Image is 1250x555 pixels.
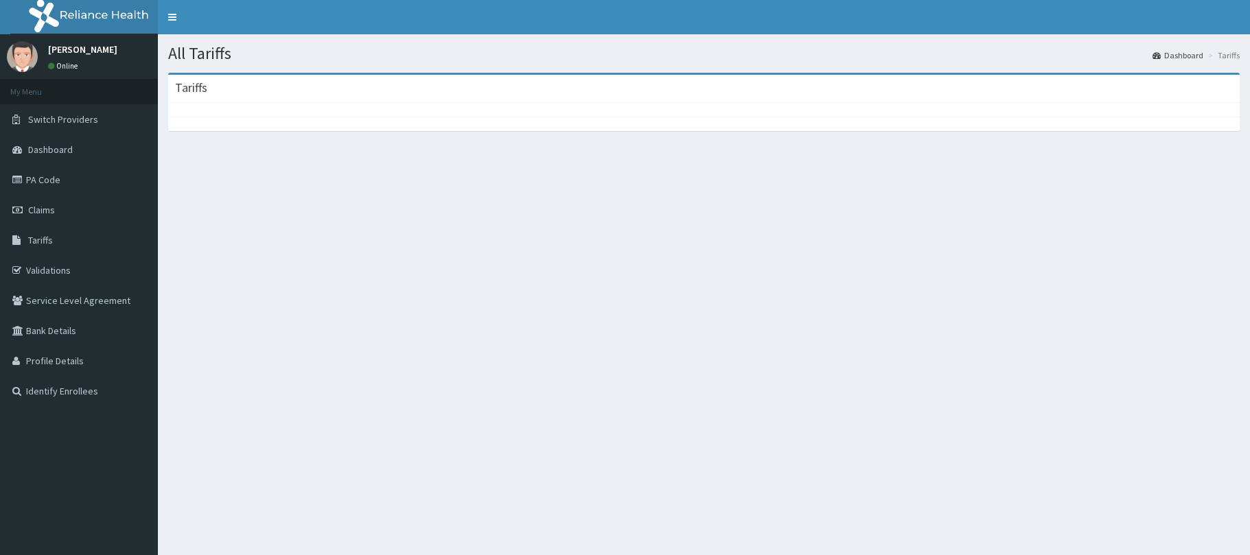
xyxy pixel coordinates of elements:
[1205,49,1240,61] li: Tariffs
[28,113,98,126] span: Switch Providers
[1153,49,1203,61] a: Dashboard
[175,82,207,94] h3: Tariffs
[28,234,53,246] span: Tariffs
[48,45,117,54] p: [PERSON_NAME]
[7,41,38,72] img: User Image
[28,204,55,216] span: Claims
[28,143,73,156] span: Dashboard
[48,61,81,71] a: Online
[168,45,1240,62] h1: All Tariffs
